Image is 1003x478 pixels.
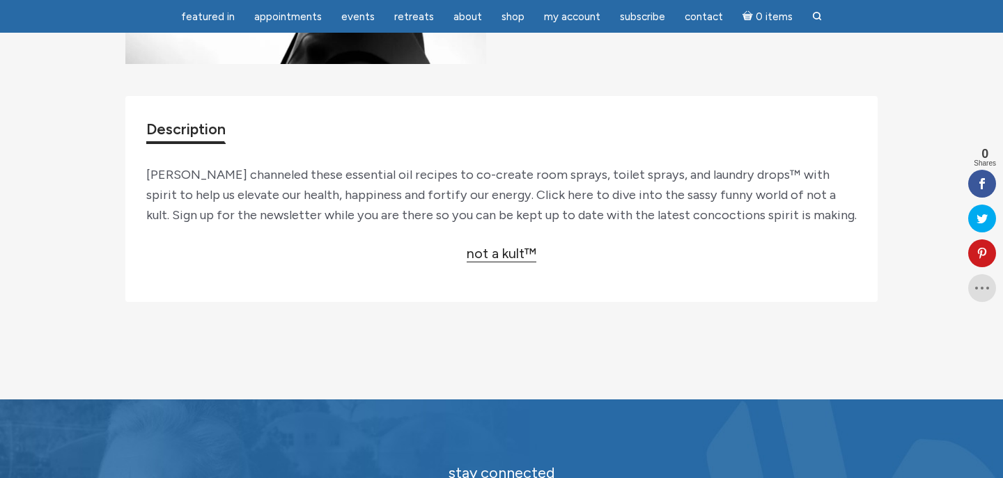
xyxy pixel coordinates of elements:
[386,3,442,31] a: Retreats
[445,3,490,31] a: About
[501,10,524,23] span: Shop
[974,148,996,160] span: 0
[544,10,600,23] span: My Account
[146,117,226,141] a: Description
[453,10,482,23] span: About
[676,3,731,31] a: Contact
[734,2,801,31] a: Cart0 items
[341,10,375,23] span: Events
[254,10,322,23] span: Appointments
[493,3,533,31] a: Shop
[146,165,857,225] p: [PERSON_NAME] channeled these essential oil recipes to co-create room sprays, toilet sprays, and ...
[536,3,609,31] a: My Account
[685,10,723,23] span: Contact
[246,3,330,31] a: Appointments
[467,245,536,262] a: not a kult™
[181,10,235,23] span: featured in
[756,12,793,22] span: 0 items
[620,10,665,23] span: Subscribe
[394,10,434,23] span: Retreats
[173,3,243,31] a: featured in
[742,10,756,23] i: Cart
[612,3,674,31] a: Subscribe
[333,3,383,31] a: Events
[974,160,996,167] span: Shares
